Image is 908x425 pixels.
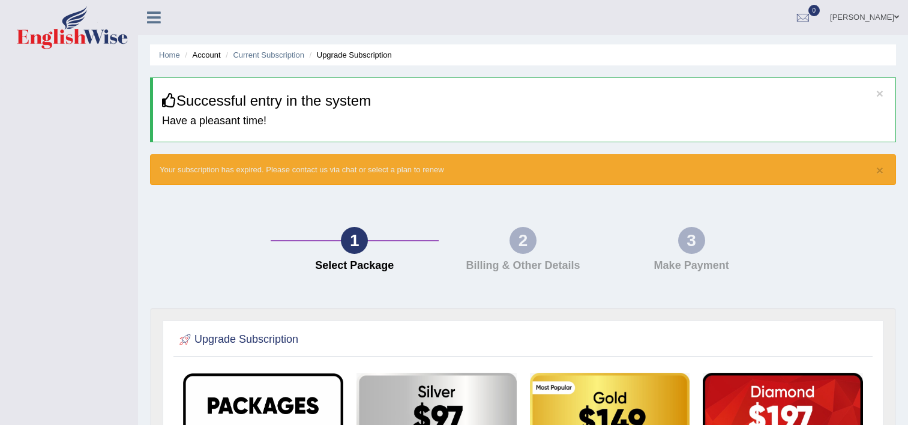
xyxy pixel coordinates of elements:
[159,50,180,59] a: Home
[876,164,883,176] button: ×
[307,49,392,61] li: Upgrade Subscription
[162,115,886,127] h4: Have a pleasant time!
[182,49,220,61] li: Account
[176,331,298,349] h2: Upgrade Subscription
[445,260,601,272] h4: Billing & Other Details
[876,87,883,100] button: ×
[808,5,820,16] span: 0
[162,93,886,109] h3: Successful entry in the system
[150,154,896,185] div: Your subscription has expired. Please contact us via chat or select a plan to renew
[277,260,433,272] h4: Select Package
[341,227,368,254] div: 1
[613,260,770,272] h4: Make Payment
[233,50,304,59] a: Current Subscription
[510,227,537,254] div: 2
[678,227,705,254] div: 3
